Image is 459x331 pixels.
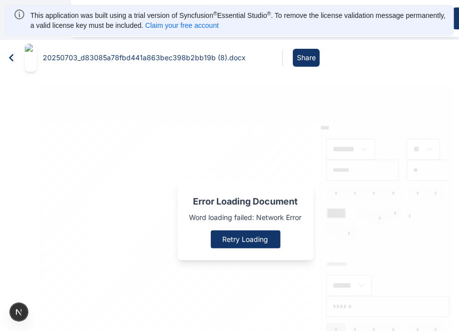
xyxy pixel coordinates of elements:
p: Word loading failed: Network Error [189,213,302,222]
p: Error Loading Document [189,195,302,209]
img: Particular File [25,44,37,72]
sup: ® [267,10,271,16]
button: Share [293,49,320,67]
button: Retry Loading [211,230,280,248]
sup: ® [213,10,217,16]
a: Claim your free account [145,21,219,29]
img: svg+xml;base64,PHN2ZyB3aWR0aD0iMjQiIGhlaWdodD0iMjQiIHZpZXdCb3g9IjAgMCAyNCAyNCIgZmlsbD0ibm9uZSIgeG... [13,8,25,20]
span: This application was built using a trial version of Syncfusion Essential Studio . To remove the l... [30,11,446,29]
p: 20250703_d83085a78fbd441a863bec398b2bb19b (8).docx [43,53,246,63]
